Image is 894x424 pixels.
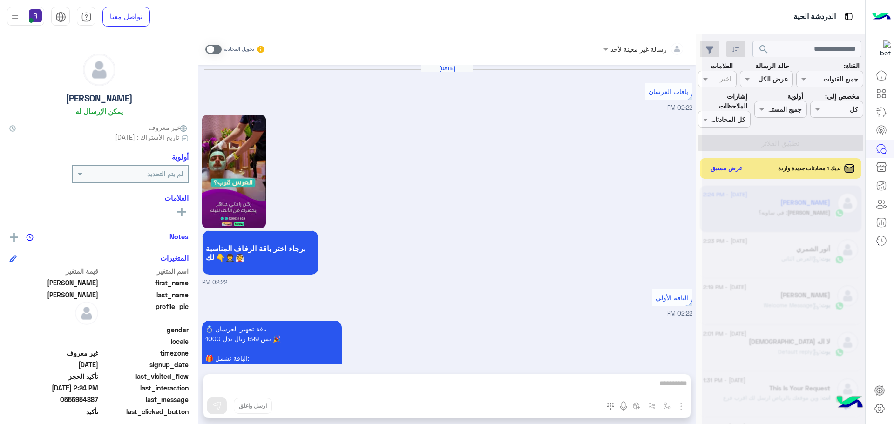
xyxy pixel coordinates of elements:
[843,11,854,22] img: tab
[202,115,266,228] img: Q2FwdHVyZSAoMTEpLnBuZw%3D%3D.png
[9,266,98,276] span: قيمة المتغير
[100,278,189,288] span: first_name
[872,7,891,27] img: Logo
[698,91,747,111] label: إشارات الملاحظات
[9,337,98,346] span: null
[100,302,189,323] span: profile_pic
[667,104,692,111] span: 02:22 PM
[66,93,133,104] h5: [PERSON_NAME]
[100,407,189,417] span: last_clicked_button
[223,46,254,53] small: تحويل المحادثة
[75,107,123,115] h6: يمكن الإرسال له
[649,87,688,95] span: باقات العرسان
[775,133,792,149] div: loading...
[83,54,115,86] img: defaultAdmin.png
[102,7,150,27] a: تواصل معنا
[698,135,863,151] button: تطبيق الفلاتر
[100,266,189,276] span: اسم المتغير
[874,40,891,57] img: 322853014244696
[29,9,42,22] img: userImage
[720,74,733,86] div: اختر
[100,371,189,381] span: last_visited_flow
[206,244,315,262] span: برجاء اختر باقة الزفاف المناسبة لك 👇🤵👰
[81,12,92,22] img: tab
[9,325,98,335] span: null
[172,153,189,161] h6: أولوية
[667,310,692,317] span: 02:22 PM
[100,325,189,335] span: gender
[100,360,189,370] span: signup_date
[160,254,189,262] h6: المتغيرات
[169,232,189,241] h6: Notes
[421,65,473,72] h6: [DATE]
[100,383,189,393] span: last_interaction
[9,395,98,404] span: 0556954887
[9,278,98,288] span: Mohammed
[9,348,98,358] span: غير معروف
[234,398,272,414] button: ارسل واغلق
[55,12,66,22] img: tab
[9,11,21,23] img: profile
[77,7,95,27] a: tab
[793,11,836,23] p: الدردشة الحية
[656,294,688,302] span: الباقة الأولي
[149,122,189,132] span: غير معروف
[100,290,189,300] span: last_name
[9,360,98,370] span: 2025-09-05T11:17:05.013Z
[26,234,34,241] img: notes
[202,278,227,287] span: 02:22 PM
[9,383,98,393] span: 2025-09-05T11:24:43.3523547Z
[9,407,98,417] span: تأكيد
[9,194,189,202] h6: العلامات
[100,348,189,358] span: timezone
[75,302,98,325] img: defaultAdmin.png
[10,233,18,242] img: add
[9,290,98,300] span: Hassan
[100,337,189,346] span: locale
[9,371,98,381] span: تأكيد الحجز
[833,387,866,419] img: hulul-logo.png
[115,132,179,142] span: تاريخ الأشتراك : [DATE]
[100,395,189,404] span: last_message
